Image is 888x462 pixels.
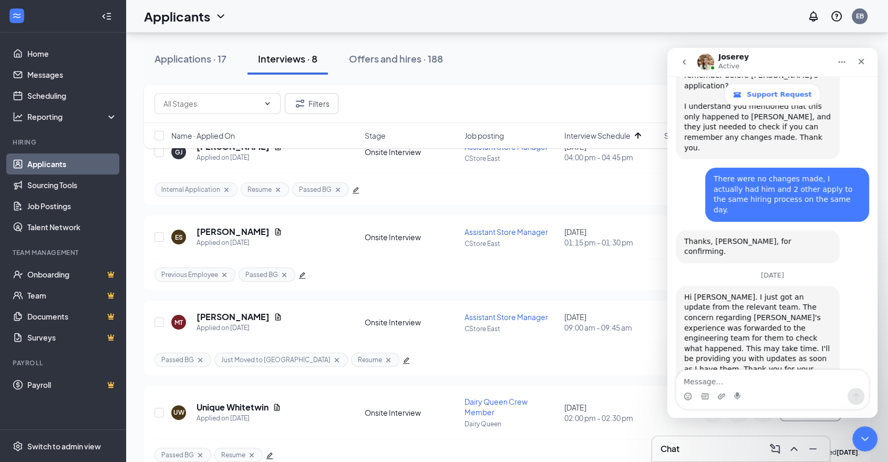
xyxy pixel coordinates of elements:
[27,264,117,285] a: OnboardingCrown
[197,238,282,248] div: Applied on [DATE]
[402,357,410,364] span: edit
[221,355,331,364] span: Just Moved to [GEOGRAPHIC_DATA]
[274,313,282,321] svg: Document
[197,323,282,333] div: Applied on [DATE]
[101,11,112,22] svg: Collapse
[197,311,270,323] h5: [PERSON_NAME]
[175,233,183,242] div: ES
[27,217,117,238] a: Talent Network
[27,285,117,306] a: TeamCrown
[852,426,877,451] iframe: Intercom live chat
[173,408,184,417] div: UW
[27,174,117,196] a: Sourcing Tools
[564,130,631,141] span: Interview Schedule
[197,402,269,413] h5: Unique Whitetwin
[298,272,306,279] span: edit
[464,130,504,141] span: Job posting
[144,7,210,25] h1: Applicants
[27,153,117,174] a: Applicants
[280,271,288,279] svg: Cross
[667,48,877,418] iframe: Intercom live chat
[632,129,644,142] svg: ArrowUp
[214,10,227,23] svg: ChevronDown
[222,186,231,194] svg: Cross
[285,93,338,114] button: Filter Filters
[13,111,23,122] svg: Analysis
[767,440,783,457] button: ComposeMessage
[464,227,548,237] span: Assistant Store Manager
[786,440,802,457] button: ChevronUp
[174,318,183,327] div: MT
[769,443,781,455] svg: ComposeMessage
[837,448,858,456] b: [DATE]
[266,452,273,459] span: edit
[258,52,317,65] div: Interviews · 8
[197,413,281,424] div: Applied on [DATE]
[27,43,117,64] a: Home
[273,403,281,412] svg: Document
[464,324,558,333] p: CStore East
[196,451,204,459] svg: Cross
[564,402,658,423] div: [DATE]
[664,130,685,141] span: Score
[27,441,101,451] div: Switch to admin view
[564,322,658,333] span: 09:00 am - 09:45 am
[365,232,458,242] div: Onsite Interview
[365,317,458,327] div: Onsite Interview
[247,451,256,459] svg: Cross
[564,312,658,333] div: [DATE]
[299,185,332,194] span: Passed BG
[365,130,386,141] span: Stage
[27,306,117,327] a: DocumentsCrown
[13,358,115,367] div: Payroll
[161,185,220,194] span: Internal Application
[660,443,679,455] h3: Chat
[807,10,820,23] svg: Notifications
[161,450,194,459] span: Passed BG
[807,443,819,455] svg: Minimize
[830,10,843,23] svg: QuestionInfo
[464,397,528,417] span: Dairy Queen Crew Member
[804,440,821,457] button: Minimize
[161,270,218,279] span: Previous Employee
[197,226,270,238] h5: [PERSON_NAME]
[220,271,229,279] svg: Cross
[13,138,115,147] div: Hiring
[27,111,118,122] div: Reporting
[27,64,117,85] a: Messages
[788,443,800,455] svg: ChevronUp
[464,239,558,248] p: CStore East
[358,355,382,364] span: Resume
[12,11,22,21] svg: WorkstreamLogo
[352,187,359,194] span: edit
[27,85,117,106] a: Scheduling
[221,450,245,459] span: Resume
[333,356,341,364] svg: Cross
[334,186,342,194] svg: Cross
[13,248,115,257] div: Team Management
[564,413,658,423] span: 02:00 pm - 02:30 pm
[564,227,658,248] div: [DATE]
[856,12,864,20] div: EB
[247,185,272,194] span: Resume
[163,98,259,109] input: All Stages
